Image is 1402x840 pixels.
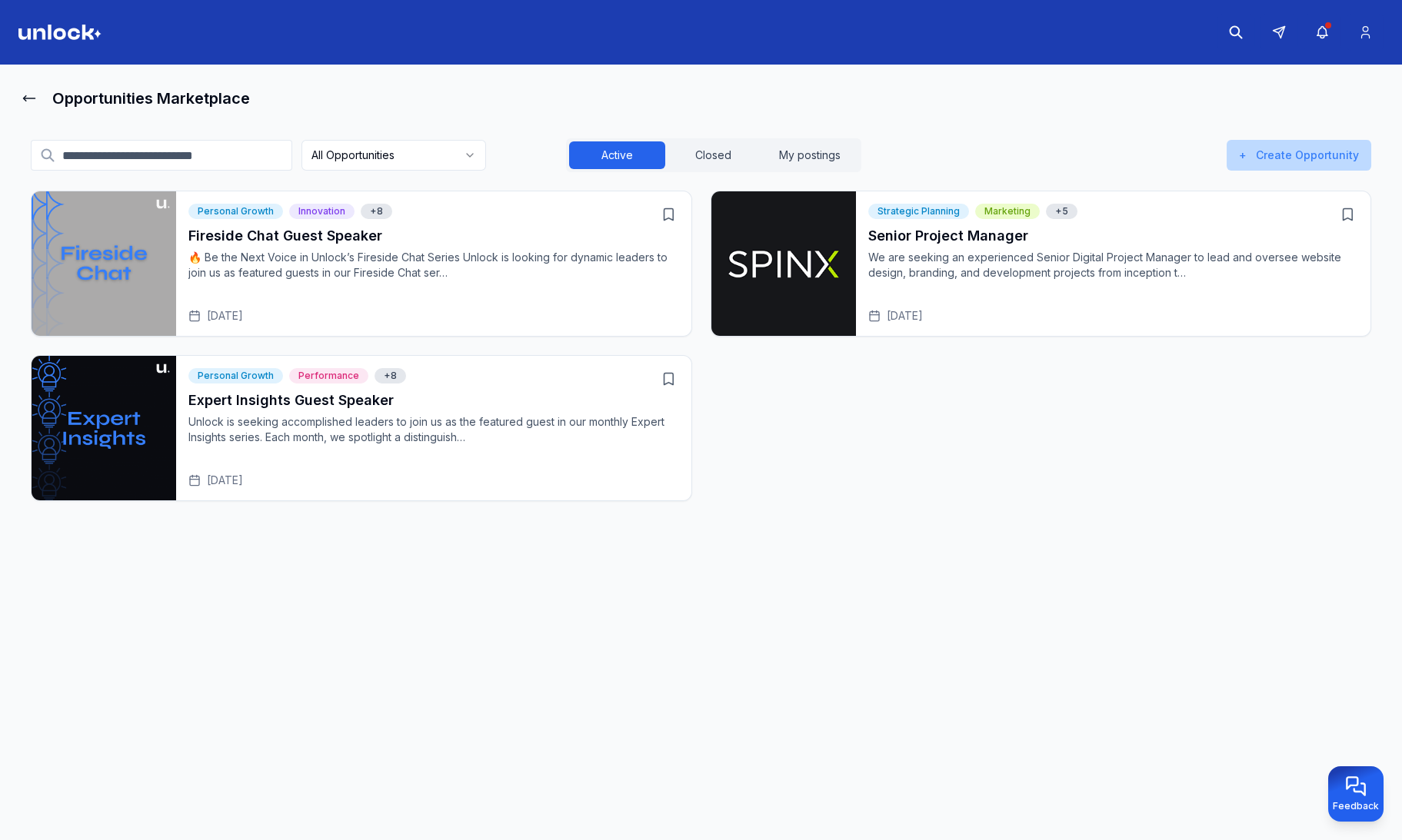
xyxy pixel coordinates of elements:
[711,191,856,336] img: Senior Project Manager
[868,225,1359,247] h3: Senior Project Manager
[361,204,392,219] span: Professional Growth, Fireside Chats, Peer Support, Industry Trends, Resources, Learning, Strategi...
[375,368,406,383] div: Show 8 more tags
[188,414,679,445] p: Unlock is seeking accomplished leaders to join us as the featured guest in our monthly Expert Ins...
[31,191,692,337] div: Open Fireside Chat Guest Speaker
[1046,204,1077,219] div: Show 5 more tags
[887,308,923,324] span: [DATE]
[569,141,665,169] button: Active
[188,368,283,383] div: Personal Growth
[868,250,1359,281] p: We are seeking an experienced Senior Digital Project Manager to lead and oversee website design, ...
[1046,204,1077,219] span: Customer Experience (CX), Quality Control, User Experience, Digital Marketing, Open to Opportunities
[665,141,761,169] button: Closed
[188,390,679,411] h3: Expert Insights Guest Speaker
[207,473,243,488] span: [DATE]
[761,141,858,169] button: My postings
[32,191,176,336] img: Fireside Chat Guest Speaker
[868,204,969,219] div: Strategic Planning
[289,368,368,383] div: Performance
[1227,140,1371,171] button: +Create Opportunity
[975,204,1040,219] div: Marketing
[375,368,406,383] span: Professional Growth, Core Four Principles, Upskill, Education, Learning, Strategic Insights, Impr...
[188,204,283,219] div: Personal Growth
[32,356,176,500] img: Expert Insights Guest Speaker
[18,25,102,40] img: Logo
[207,308,243,324] span: [DATE]
[31,355,692,501] div: Open Expert Insights Guest Speaker
[711,191,1372,337] div: Open Senior Project Manager
[1333,800,1379,812] span: Feedback
[188,225,679,247] h3: Fireside Chat Guest Speaker
[289,204,355,219] div: Innovation
[188,250,679,281] p: 🔥 Be the Next Voice in Unlock’s Fireside Chat Series Unlock is looking for dynamic leaders to joi...
[52,88,250,109] h1: Opportunities Marketplace
[1239,148,1247,163] span: +
[361,204,392,219] div: Show 8 more tags
[1328,766,1384,822] button: Provide feedback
